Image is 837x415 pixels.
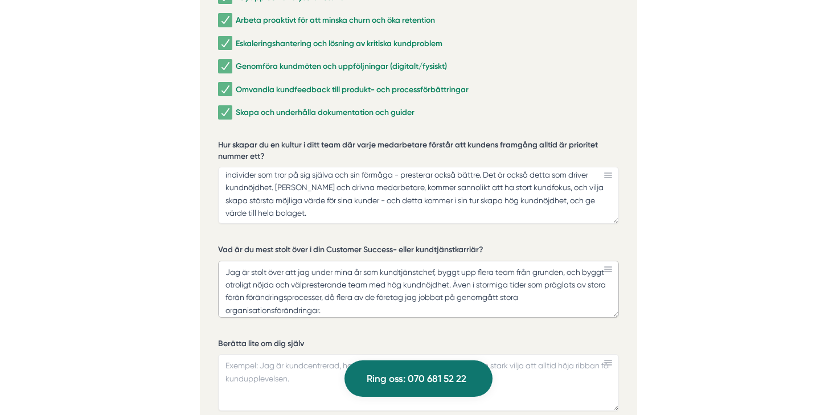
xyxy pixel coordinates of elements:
[344,360,493,397] a: Ring oss: 070 681 52 22
[218,244,619,258] label: Vad är du mest stolt över i din Customer Success- eller kundtjänstkarriär?
[218,38,231,49] input: Eskaleringshantering och lösning av kritiska kundproblem
[218,139,619,165] label: Hur skapar du en kultur i ditt team där varje medarbetare förstår att kundens framgång alltid är ...
[218,61,231,72] input: Genomföra kundmöten och uppföljningar (digitalt/fysiskt)
[218,338,619,352] label: Berätta lite om dig själv
[218,84,231,95] input: Omvandla kundfeedback till produkt- och processförbättringar
[218,15,231,26] input: Arbeta proaktivt för att minska churn och öka retention
[367,371,466,387] span: Ring oss: 070 681 52 22
[218,107,231,118] input: Skapa och underhålla dokumentation och guider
